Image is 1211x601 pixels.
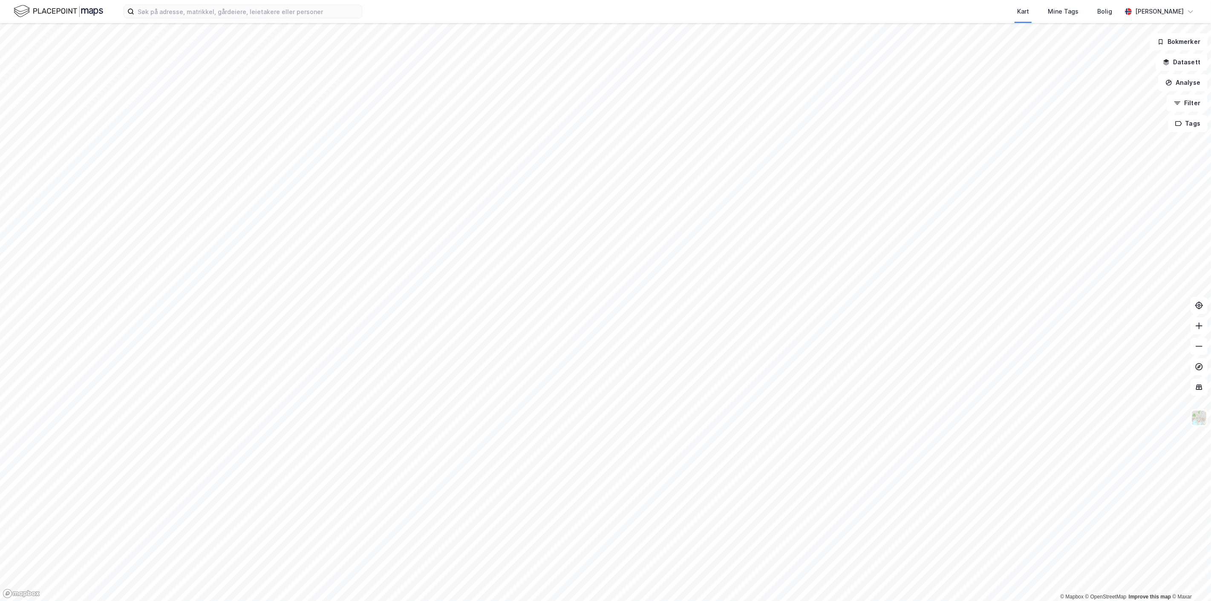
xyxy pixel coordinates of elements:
[1168,560,1211,601] iframe: Chat Widget
[1097,6,1112,17] div: Bolig
[1060,594,1084,600] a: Mapbox
[14,4,103,19] img: logo.f888ab2527a4732fd821a326f86c7f29.svg
[1191,410,1207,426] img: Z
[3,589,40,598] a: Mapbox homepage
[1085,594,1127,600] a: OpenStreetMap
[1129,594,1171,600] a: Improve this map
[1168,115,1208,132] button: Tags
[1017,6,1029,17] div: Kart
[134,5,362,18] input: Søk på adresse, matrikkel, gårdeiere, leietakere eller personer
[1167,95,1208,112] button: Filter
[1156,54,1208,71] button: Datasett
[1158,74,1208,91] button: Analyse
[1150,33,1208,50] button: Bokmerker
[1135,6,1184,17] div: [PERSON_NAME]
[1048,6,1078,17] div: Mine Tags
